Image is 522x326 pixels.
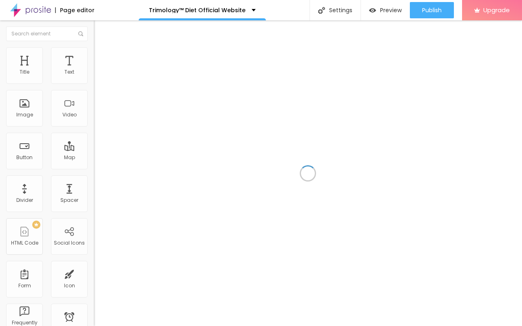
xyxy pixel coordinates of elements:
div: Map [64,155,75,160]
button: Publish [410,2,454,18]
div: Form [18,283,31,289]
p: Trimology™ Diet Official Website [149,7,246,13]
div: Title [20,69,29,75]
img: view-1.svg [369,7,376,14]
div: Social Icons [54,240,85,246]
div: HTML Code [11,240,38,246]
div: Button [16,155,33,160]
span: Preview [380,7,402,13]
input: Search element [6,26,88,41]
img: Icone [78,31,83,36]
div: Image [16,112,33,118]
div: Spacer [60,197,78,203]
div: Icon [64,283,75,289]
div: Video [62,112,77,118]
button: Preview [361,2,410,18]
span: Publish [422,7,442,13]
div: Divider [16,197,33,203]
span: Upgrade [483,7,510,13]
div: Text [64,69,74,75]
div: Page editor [55,7,95,13]
img: Icone [318,7,325,14]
